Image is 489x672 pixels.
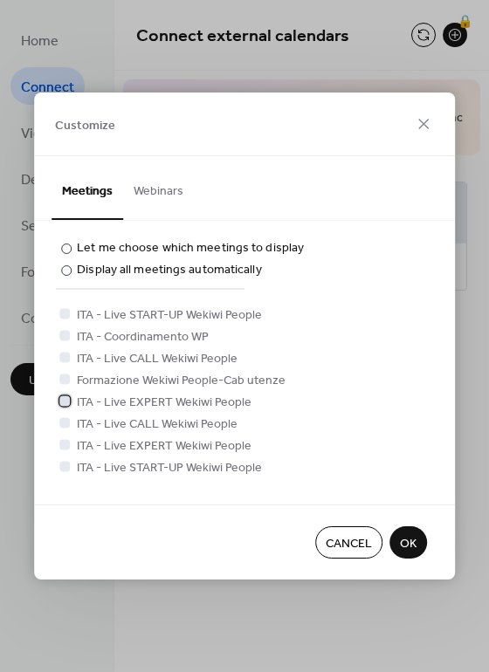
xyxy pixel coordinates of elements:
[400,535,417,553] span: OK
[55,116,115,134] span: Customize
[52,156,123,220] button: Meetings
[77,394,251,412] span: ITA - Live EXPERT Wekiwi People
[77,372,286,390] span: Formazione Wekiwi People-Cab utenze
[326,535,372,553] span: Cancel
[77,239,304,257] div: Let me choose which meetings to display
[77,261,261,279] div: Display all meetings automatically
[77,350,238,368] span: ITA - Live CALL Wekiwi People
[315,526,382,559] button: Cancel
[77,306,262,325] span: ITA - Live START-UP Wekiwi People
[77,415,238,434] span: ITA - Live CALL Wekiwi People
[77,437,251,456] span: ITA - Live EXPERT Wekiwi People
[389,526,427,559] button: OK
[77,328,209,346] span: ITA - Coordinamento WP
[123,156,194,218] button: Webinars
[77,459,262,477] span: ITA - Live START-UP Wekiwi People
